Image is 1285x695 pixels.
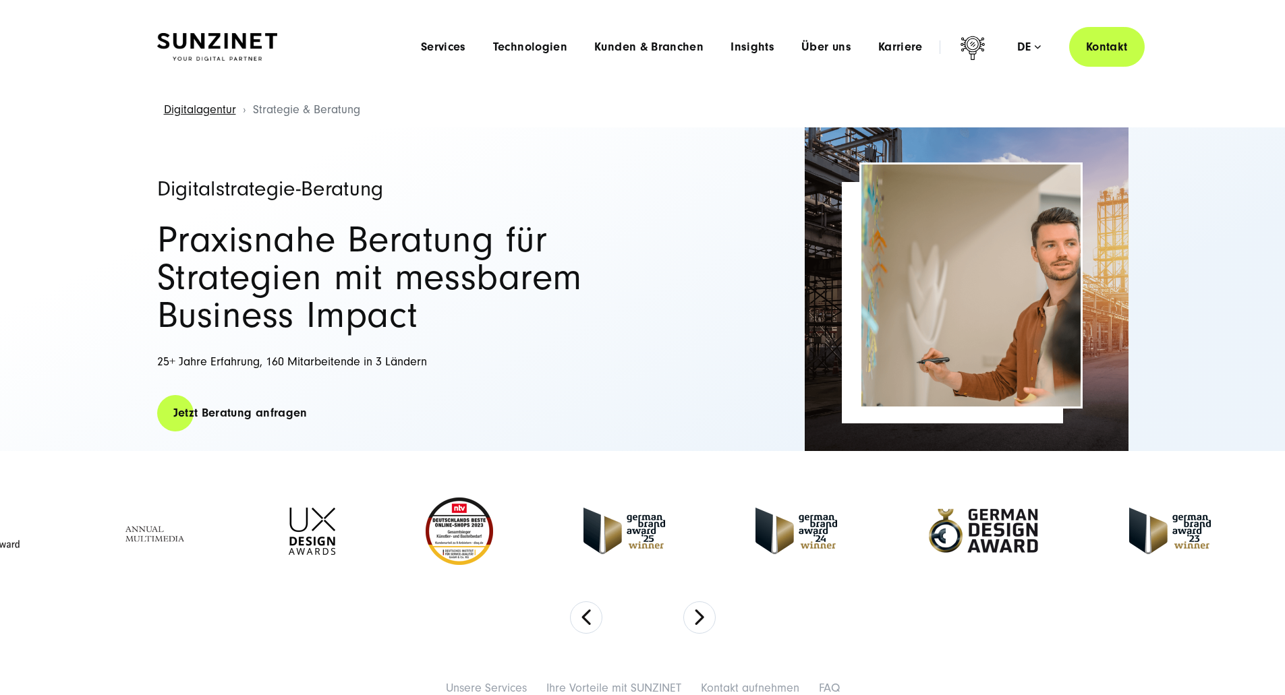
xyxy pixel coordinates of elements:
button: Previous [570,601,602,634]
img: German Brand Award winner 2025 - Full Service Digital Agentur SUNZINET [583,508,665,554]
button: Next [683,601,716,634]
a: Services [421,40,466,54]
a: Über uns [801,40,851,54]
img: German-Brand-Award - fullservice digital agentur SUNZINET [755,508,837,554]
a: Kontakt [1069,27,1145,67]
div: de [1017,40,1041,54]
h1: Digitalstrategie-Beratung [157,178,629,200]
a: Unsere Services [446,681,527,695]
a: Kontakt aufnehmen [701,681,799,695]
img: Full Service Digitalagentur - Annual Multimedia Awards [115,508,198,555]
img: Full-Service Digitalagentur SUNZINET - Strategieberatung [861,164,1081,406]
img: SUNZINET Full Service Digital Agentur [157,33,277,61]
a: Jetzt Beratung anfragen [157,394,324,432]
img: Full-Service Digitalagentur SUNZINET - Strategieberatung_2 [805,127,1129,451]
img: Deutschlands beste Online Shops 2023 - boesner - Kunde - SUNZINET [426,497,493,565]
a: Insights [731,40,774,54]
span: 25+ Jahre Erfahrung, 160 Mitarbeitende in 3 Ländern [157,355,427,369]
a: FAQ [819,681,840,695]
a: Kunden & Branchen [594,40,704,54]
h2: Praxisnahe Beratung für Strategien mit messbarem Business Impact [157,221,629,334]
img: UX-Design-Awards - fullservice digital agentur SUNZINET [289,508,335,555]
a: Technologien [493,40,567,54]
span: Strategie & Beratung [253,102,360,117]
img: German Brand Award 2023 Winner - fullservice digital agentur SUNZINET [1129,508,1211,554]
img: German-Design-Award - fullservice digital agentur SUNZINET [927,508,1039,554]
a: Ihre Vorteile mit SUNZINET [546,681,681,695]
a: Digitalagentur [164,102,236,117]
a: Karriere [878,40,923,54]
